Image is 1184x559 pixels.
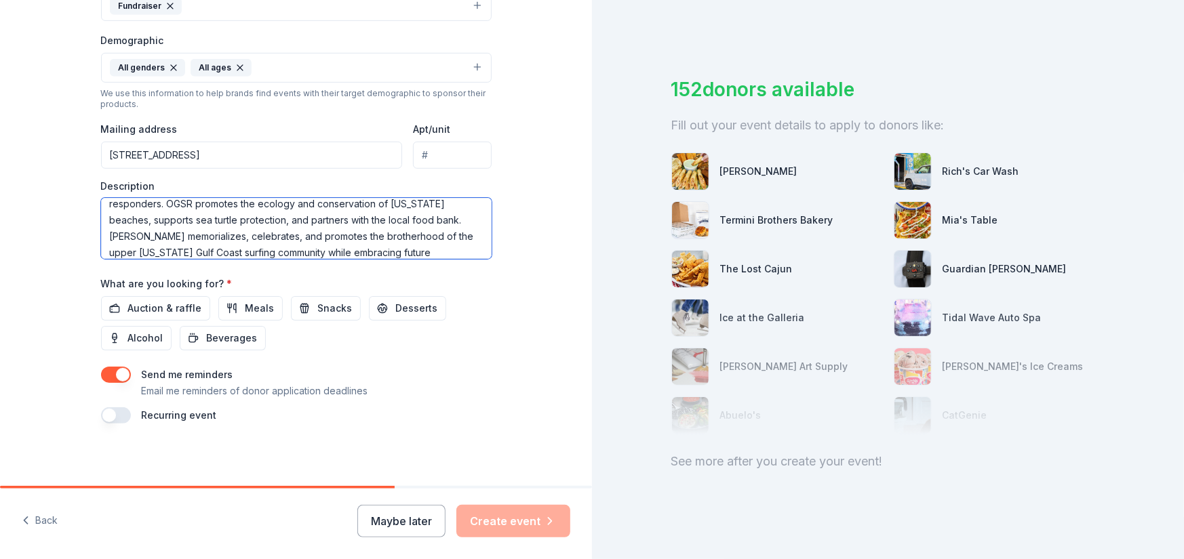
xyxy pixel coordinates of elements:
div: The Lost Cajun [720,261,793,277]
button: All gendersAll ages [101,53,492,83]
span: Desserts [396,300,438,316]
button: Maybe later [357,505,446,537]
div: Termini Brothers Bakery [720,212,833,228]
span: Auction & raffle [128,300,202,316]
div: 152 donors available [671,75,1105,104]
button: Back [22,507,58,535]
div: See more after you create your event! [671,451,1105,472]
img: photo for Rich's Car Wash [894,153,931,190]
input: # [413,142,491,169]
div: [PERSON_NAME] [720,163,797,180]
button: Desserts [369,296,446,320]
button: Beverages [180,326,266,350]
button: Meals [218,296,283,320]
span: Alcohol [128,330,163,346]
button: Auction & raffle [101,296,210,320]
img: photo for Mia's Table [894,202,931,239]
label: Description [101,180,155,193]
div: Rich's Car Wash [943,163,1019,180]
input: Enter a US address [101,142,403,169]
img: photo for Jimmy Changas [672,153,709,190]
div: All genders [110,59,185,77]
img: photo for Guardian Angel Device [894,251,931,287]
p: Email me reminders of donor application deadlines [142,383,368,399]
button: Alcohol [101,326,172,350]
div: Mia's Table [943,212,998,228]
span: Meals [245,300,275,316]
div: All ages [191,59,252,77]
label: Send me reminders [142,369,233,380]
div: Fill out your event details to apply to donors like: [671,115,1105,136]
div: We use this information to help brands find events with their target demographic to sponsor their... [101,88,492,110]
img: photo for Termini Brothers Bakery [672,202,709,239]
button: Snacks [291,296,361,320]
textarea: To enrich screen reader interactions, please activate Accessibility in Grammarly extension settings [101,198,492,259]
label: Demographic [101,34,164,47]
label: What are you looking for? [101,277,233,291]
label: Apt/unit [413,123,450,136]
span: Beverages [207,330,258,346]
span: Snacks [318,300,353,316]
label: Recurring event [142,409,217,421]
div: Guardian [PERSON_NAME] [943,261,1067,277]
label: Mailing address [101,123,178,136]
img: photo for The Lost Cajun [672,251,709,287]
